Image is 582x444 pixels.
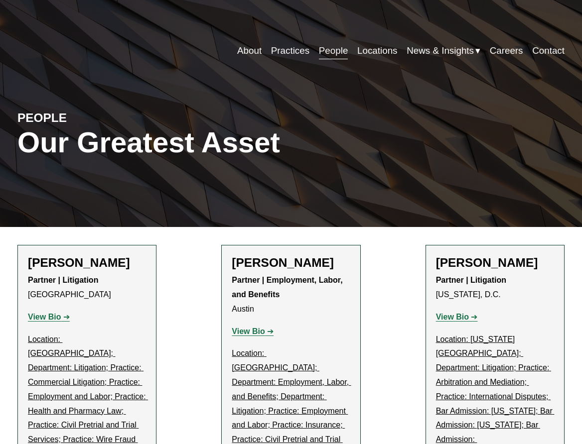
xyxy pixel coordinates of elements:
span: News & Insights [407,42,474,59]
strong: Partner | Litigation [28,276,98,284]
a: Contact [532,41,565,60]
a: People [319,41,348,60]
strong: Partner | Employment, Labor, and Benefits [232,276,345,299]
a: About [237,41,262,60]
h2: [PERSON_NAME] [436,255,554,270]
h1: Our Greatest Asset [17,126,382,159]
h4: PEOPLE [17,111,154,126]
a: Practices [271,41,309,60]
a: Locations [357,41,397,60]
a: View Bio [232,327,274,335]
p: [US_STATE], D.C. [436,273,554,302]
p: [GEOGRAPHIC_DATA] [28,273,146,302]
a: folder dropdown [407,41,480,60]
h2: [PERSON_NAME] [232,255,350,270]
strong: Partner | Litigation [436,276,506,284]
strong: View Bio [232,327,265,335]
a: View Bio [436,313,478,321]
h2: [PERSON_NAME] [28,255,146,270]
a: View Bio [28,313,70,321]
strong: View Bio [28,313,61,321]
p: Austin [232,273,350,316]
strong: View Bio [436,313,469,321]
a: Careers [490,41,523,60]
